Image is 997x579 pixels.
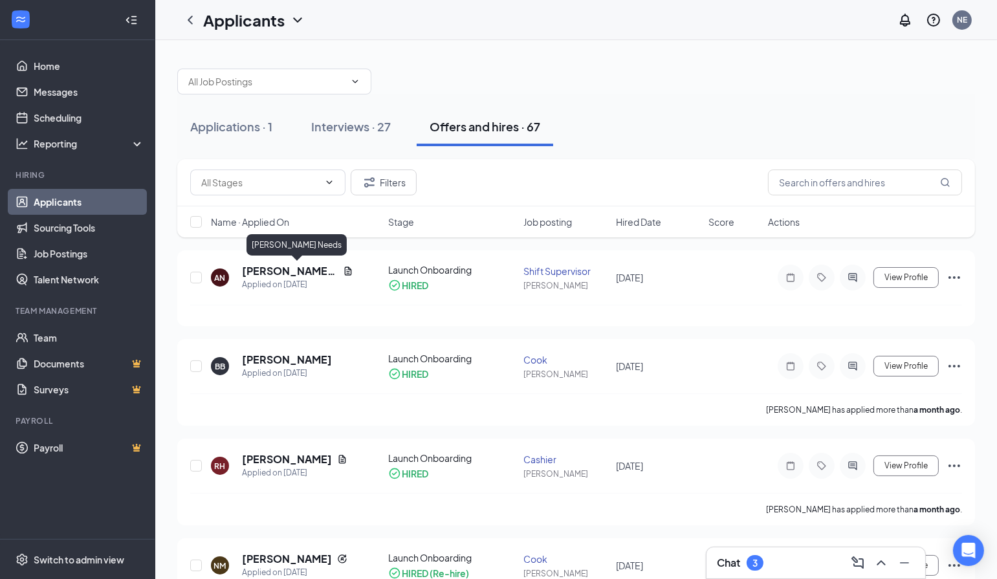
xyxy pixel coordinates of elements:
[894,552,915,573] button: Minimize
[947,358,962,374] svg: Ellipses
[242,552,332,566] h5: [PERSON_NAME]
[16,169,142,180] div: Hiring
[34,553,124,566] div: Switch to admin view
[242,278,353,291] div: Applied on [DATE]
[351,169,417,195] button: Filter Filters
[768,215,800,228] span: Actions
[848,552,868,573] button: ComposeMessage
[873,455,939,476] button: View Profile
[324,177,334,188] svg: ChevronDown
[242,452,332,466] h5: [PERSON_NAME]
[523,215,572,228] span: Job posting
[388,263,516,276] div: Launch Onboarding
[34,241,144,267] a: Job Postings
[402,467,428,480] div: HIRED
[523,265,608,278] div: Shift Supervisor
[16,553,28,566] svg: Settings
[343,266,353,276] svg: Document
[215,461,226,472] div: RH
[402,279,428,292] div: HIRED
[16,305,142,316] div: Team Management
[211,215,289,228] span: Name · Applied On
[884,362,928,371] span: View Profile
[242,466,347,479] div: Applied on [DATE]
[783,361,798,371] svg: Note
[34,79,144,105] a: Messages
[845,361,860,371] svg: ActiveChat
[814,272,829,283] svg: Tag
[616,460,643,472] span: [DATE]
[430,118,540,135] div: Offers and hires · 67
[523,280,608,291] div: [PERSON_NAME]
[947,458,962,474] svg: Ellipses
[616,560,643,571] span: [DATE]
[34,53,144,79] a: Home
[914,405,960,415] b: a month ago
[34,377,144,402] a: SurveysCrown
[873,555,889,571] svg: ChevronUp
[884,273,928,282] span: View Profile
[523,369,608,380] div: [PERSON_NAME]
[182,12,198,28] svg: ChevronLeft
[388,452,516,464] div: Launch Onboarding
[708,215,734,228] span: Score
[873,267,939,288] button: View Profile
[215,272,226,283] div: AN
[16,415,142,426] div: Payroll
[388,551,516,564] div: Launch Onboarding
[34,267,144,292] a: Talent Network
[34,325,144,351] a: Team
[766,504,962,515] p: [PERSON_NAME] has applied more than .
[523,468,608,479] div: [PERSON_NAME]
[337,554,347,564] svg: Reapply
[388,279,401,292] svg: CheckmarkCircle
[947,558,962,573] svg: Ellipses
[34,351,144,377] a: DocumentsCrown
[616,272,643,283] span: [DATE]
[871,552,892,573] button: ChevronUp
[523,353,608,366] div: Cook
[16,137,28,150] svg: Analysis
[34,215,144,241] a: Sourcing Tools
[783,272,798,283] svg: Note
[215,361,225,372] div: BB
[884,461,928,470] span: View Profile
[845,272,860,283] svg: ActiveChat
[388,467,401,480] svg: CheckmarkCircle
[850,555,866,571] svg: ComposeMessage
[14,13,27,26] svg: WorkstreamLogo
[897,12,913,28] svg: Notifications
[34,435,144,461] a: PayrollCrown
[188,74,345,89] input: All Job Postings
[523,453,608,466] div: Cashier
[350,76,360,87] svg: ChevronDown
[362,175,377,190] svg: Filter
[616,215,661,228] span: Hired Date
[926,12,941,28] svg: QuestionInfo
[717,556,740,570] h3: Chat
[766,404,962,415] p: [PERSON_NAME] has applied more than .
[388,352,516,365] div: Launch Onboarding
[814,361,829,371] svg: Tag
[34,189,144,215] a: Applicants
[34,137,145,150] div: Reporting
[190,118,272,135] div: Applications · 1
[873,356,939,377] button: View Profile
[242,264,338,278] h5: [PERSON_NAME] Needs
[947,270,962,285] svg: Ellipses
[290,12,305,28] svg: ChevronDown
[337,454,347,464] svg: Document
[953,535,984,566] div: Open Intercom Messenger
[311,118,391,135] div: Interviews · 27
[34,105,144,131] a: Scheduling
[203,9,285,31] h1: Applicants
[242,566,347,579] div: Applied on [DATE]
[897,555,912,571] svg: Minimize
[214,560,226,571] div: NM
[845,461,860,471] svg: ActiveChat
[388,367,401,380] svg: CheckmarkCircle
[242,367,332,380] div: Applied on [DATE]
[388,215,414,228] span: Stage
[783,461,798,471] svg: Note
